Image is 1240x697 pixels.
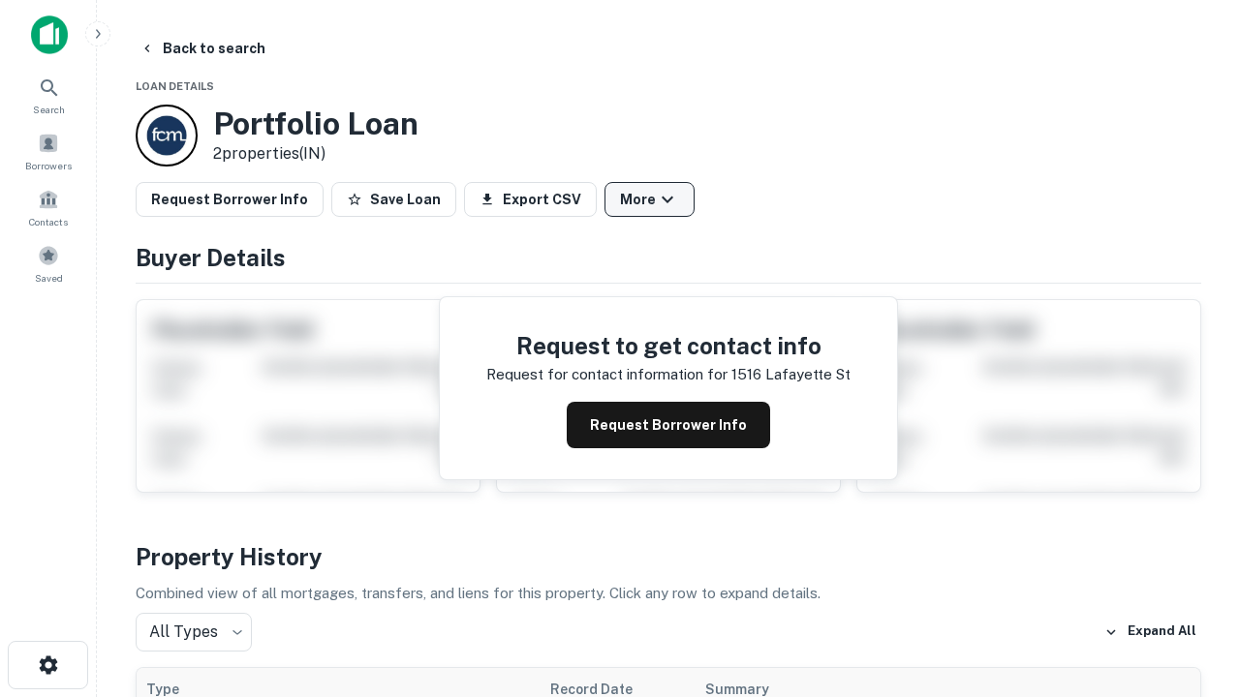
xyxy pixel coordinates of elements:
h4: Property History [136,539,1201,574]
span: Borrowers [25,158,72,173]
button: Request Borrower Info [567,402,770,448]
span: Contacts [29,214,68,229]
img: capitalize-icon.png [31,15,68,54]
p: Combined view of all mortgages, transfers, and liens for this property. Click any row to expand d... [136,582,1201,605]
iframe: Chat Widget [1143,480,1240,573]
h4: Request to get contact info [486,328,851,363]
button: Request Borrower Info [136,182,324,217]
span: Search [33,102,65,117]
h3: Portfolio Loan [213,106,418,142]
p: 1516 lafayette st [731,363,851,386]
button: Export CSV [464,182,597,217]
button: More [604,182,695,217]
button: Expand All [1100,618,1201,647]
a: Borrowers [6,125,91,177]
button: Save Loan [331,182,456,217]
p: 2 properties (IN) [213,142,418,166]
a: Search [6,69,91,121]
span: Loan Details [136,80,214,92]
button: Back to search [132,31,273,66]
span: Saved [35,270,63,286]
div: All Types [136,613,252,652]
a: Contacts [6,181,91,233]
p: Request for contact information for [486,363,728,386]
a: Saved [6,237,91,289]
h4: Buyer Details [136,240,1201,275]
